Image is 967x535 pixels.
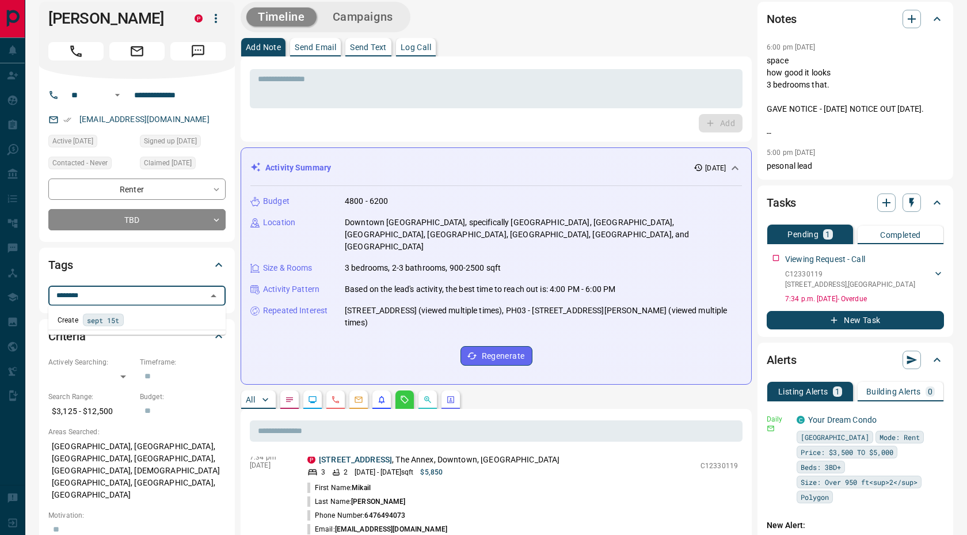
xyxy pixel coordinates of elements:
[423,395,432,404] svg: Opportunities
[144,157,192,169] span: Claimed [DATE]
[767,519,944,532] p: New Alert:
[263,195,290,207] p: Budget
[48,251,226,279] div: Tags
[307,456,315,464] div: property.ca
[767,311,944,329] button: New Task
[335,525,447,533] span: [EMAIL_ADDRESS][DOMAIN_NAME]
[295,43,336,51] p: Send Email
[808,415,877,424] a: Your Dream Condo
[355,467,413,477] p: [DATE] - [DATE] sqft
[87,314,120,326] span: sept 15t
[48,327,86,346] h2: Criteria
[263,262,313,274] p: Size & Rooms
[263,283,319,295] p: Activity Pattern
[345,262,501,274] p: 3 bedrooms, 2-3 bathrooms, 900-2500 sqft
[401,43,431,51] p: Log Call
[307,524,447,534] p: Email:
[825,230,830,238] p: 1
[140,157,226,173] div: Wed Aug 13 2025
[48,402,134,421] p: $3,125 - $12,500
[767,160,944,172] p: pesonal lead
[52,157,108,169] span: Contacted - Never
[785,294,944,304] p: 7:34 p.m. [DATE] - Overdue
[801,461,841,473] span: Beds: 3BD+
[705,163,726,173] p: [DATE]
[785,253,865,265] p: Viewing Request - Call
[345,217,742,253] p: Downtown [GEOGRAPHIC_DATA], specifically [GEOGRAPHIC_DATA], [GEOGRAPHIC_DATA], [GEOGRAPHIC_DATA],...
[111,88,124,102] button: Open
[345,195,388,207] p: 4800 - 6200
[140,392,226,402] p: Budget:
[319,454,559,466] p: , The Annex, Downtown, [GEOGRAPHIC_DATA]
[246,7,317,26] button: Timeline
[319,455,392,464] a: [STREET_ADDRESS]
[52,135,93,147] span: Active [DATE]
[767,193,796,212] h2: Tasks
[250,453,290,461] p: 7:34 pm
[246,396,255,404] p: All
[48,427,226,437] p: Areas Searched:
[787,230,818,238] p: Pending
[446,395,455,404] svg: Agent Actions
[246,43,281,51] p: Add Note
[785,269,915,279] p: C12330119
[63,116,71,124] svg: Email Verified
[797,416,805,424] div: condos.ca
[140,135,226,151] div: Wed Aug 13 2025
[48,437,226,504] p: [GEOGRAPHIC_DATA], [GEOGRAPHIC_DATA], [GEOGRAPHIC_DATA], [GEOGRAPHIC_DATA], [GEOGRAPHIC_DATA], [D...
[48,42,104,60] span: Call
[801,446,893,458] span: Price: $3,500 TO $5,000
[767,43,816,51] p: 6:00 pm [DATE]
[79,115,210,124] a: [EMAIL_ADDRESS][DOMAIN_NAME]
[263,217,295,229] p: Location
[195,14,203,22] div: property.ca
[48,179,226,200] div: Renter
[767,149,816,157] p: 5:00 pm [DATE]
[767,414,790,424] p: Daily
[144,135,197,147] span: Signed up [DATE]
[767,55,944,139] p: space how good it looks 3 bedrooms that. GAVE NOTICE - [DATE] NOTICE OUT [DATE]. --
[140,357,226,367] p: Timeframe:
[350,43,387,51] p: Send Text
[48,392,134,402] p: Search Range:
[48,209,226,230] div: TBD
[767,351,797,369] h2: Alerts
[263,305,328,317] p: Repeated Interest
[48,357,134,367] p: Actively Searching:
[352,484,371,492] span: Mikail
[785,267,944,292] div: C12330119[STREET_ADDRESS],[GEOGRAPHIC_DATA]
[109,42,165,60] span: Email
[767,346,944,374] div: Alerts
[778,388,828,396] p: Listing Alerts
[48,135,134,151] div: Wed Aug 13 2025
[928,388,932,396] p: 0
[400,395,409,404] svg: Requests
[354,395,363,404] svg: Emails
[48,322,226,350] div: Criteria
[801,431,869,443] span: [GEOGRAPHIC_DATA]
[880,231,921,239] p: Completed
[307,510,406,521] p: Phone Number:
[880,431,920,443] span: Mode: Rent
[307,496,406,507] p: Last Name:
[700,461,738,471] p: C12330119
[420,467,443,477] p: $5,850
[785,279,915,290] p: [STREET_ADDRESS] , [GEOGRAPHIC_DATA]
[345,305,742,329] p: [STREET_ADDRESS] (viewed multiple times), PH03 - [STREET_ADDRESS][PERSON_NAME] (viewed multiple t...
[767,5,944,33] div: Notes
[767,10,797,28] h2: Notes
[801,491,829,503] span: Polygon
[58,315,78,325] p: Create
[48,256,73,274] h2: Tags
[351,498,405,506] span: [PERSON_NAME]
[460,346,532,366] button: Regenerate
[801,476,917,488] span: Size: Over 950 ft<sup>2</sup>
[205,288,222,304] button: Close
[48,9,177,28] h1: [PERSON_NAME]
[308,395,317,404] svg: Lead Browsing Activity
[767,424,775,432] svg: Email
[321,7,405,26] button: Campaigns
[250,461,290,469] p: [DATE]
[331,395,340,404] svg: Calls
[285,395,294,404] svg: Notes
